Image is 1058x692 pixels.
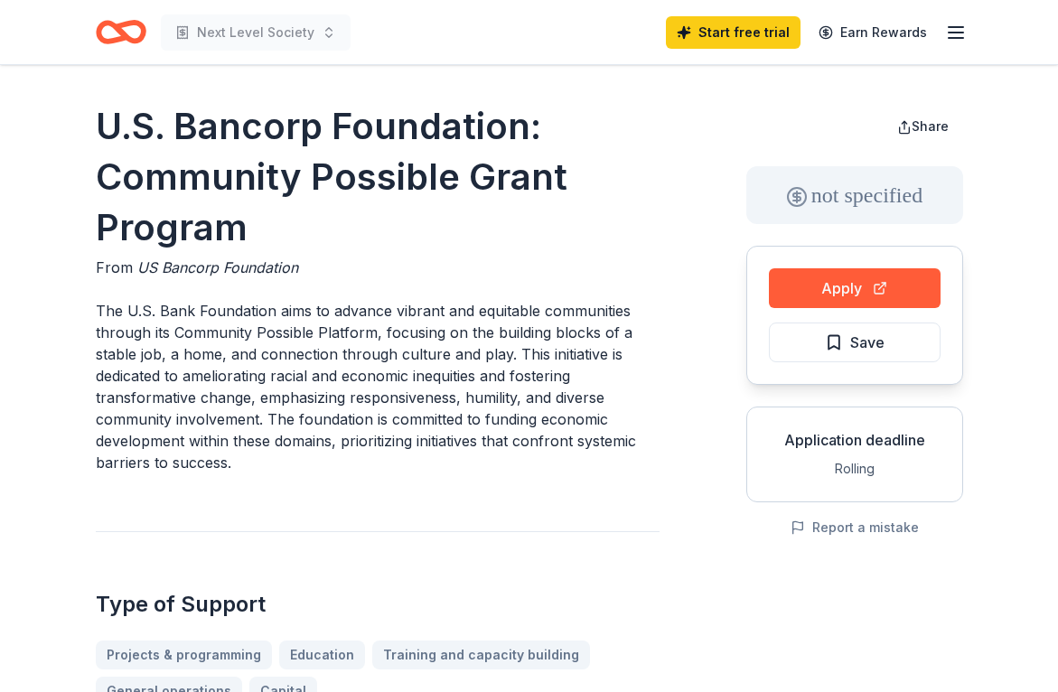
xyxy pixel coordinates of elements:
[96,257,660,278] div: From
[791,517,919,538] button: Report a mistake
[769,268,941,308] button: Apply
[883,108,963,145] button: Share
[746,166,963,224] div: not specified
[666,16,801,49] a: Start free trial
[96,300,660,473] p: The U.S. Bank Foundation aims to advance vibrant and equitable communities through its Community ...
[161,14,351,51] button: Next Level Society
[762,429,948,451] div: Application deadline
[850,331,885,354] span: Save
[96,641,272,669] a: Projects & programming
[769,323,941,362] button: Save
[96,590,660,619] h2: Type of Support
[137,258,298,276] span: US Bancorp Foundation
[372,641,590,669] a: Training and capacity building
[197,22,314,43] span: Next Level Society
[96,11,146,53] a: Home
[762,458,948,480] div: Rolling
[808,16,938,49] a: Earn Rewards
[912,118,949,134] span: Share
[279,641,365,669] a: Education
[96,101,660,253] h1: U.S. Bancorp Foundation: Community Possible Grant Program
